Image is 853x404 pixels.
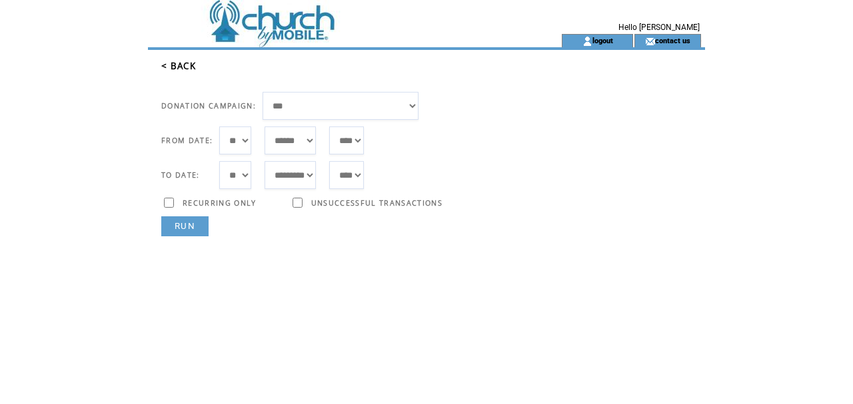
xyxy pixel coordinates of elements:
img: contact_us_icon.gif [645,36,655,47]
img: account_icon.gif [582,36,592,47]
span: FROM DATE: [161,136,213,145]
a: contact us [655,36,690,45]
span: DONATION CAMPAIGN: [161,101,256,110]
span: TO DATE: [161,170,200,180]
span: Hello [PERSON_NAME] [618,23,700,32]
span: RECURRING ONLY [183,198,257,208]
a: < BACK [161,60,196,72]
a: logout [592,36,613,45]
span: UNSUCCESSFUL TRANSACTIONS [311,198,442,208]
a: RUN [161,216,209,236]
